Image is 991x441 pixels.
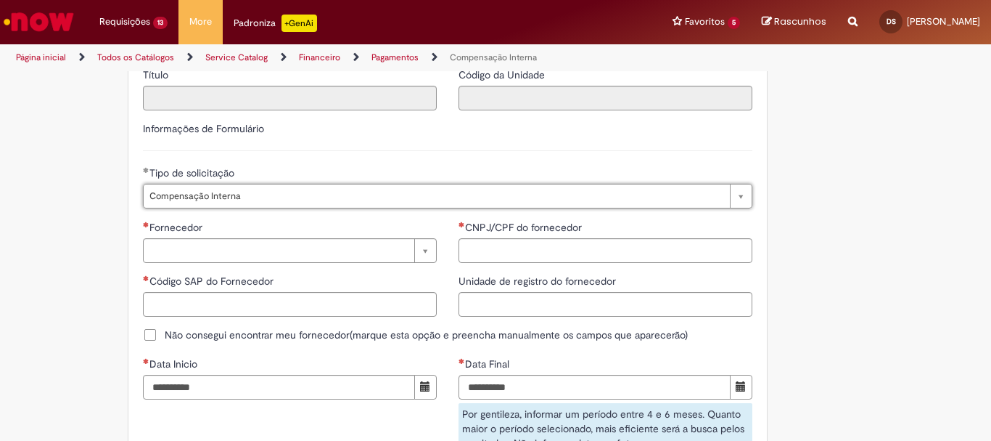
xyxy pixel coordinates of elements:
[205,52,268,63] a: Service Catalog
[149,357,200,371] span: Data Inicio
[762,15,826,29] a: Rascunhos
[149,221,205,234] span: Fornecedor
[459,275,619,288] span: Unidade de registro do fornecedor
[459,68,548,82] label: Somente leitura - Código da Unidade
[16,52,66,63] a: Página inicial
[143,375,415,400] input: Data Inicio
[143,68,171,82] label: Somente leitura - Título
[11,44,650,71] ul: Trilhas de página
[1,7,76,36] img: ServiceNow
[143,86,437,110] input: Título
[414,375,437,400] button: Mostrar calendário para Data Inicio
[887,17,896,26] span: DS
[299,52,340,63] a: Financeiro
[143,222,149,227] span: Necessários
[143,122,264,135] label: Informações de Formulário
[97,52,174,63] a: Todos os Catálogos
[149,185,723,208] span: Compensação Interna
[149,166,237,179] span: Tipo de solicitação
[459,86,752,110] input: Código da Unidade
[685,15,725,29] span: Favoritos
[143,292,437,317] input: Código SAP do Fornecedor
[165,328,688,342] span: Não consegui encontrar meu fornecedor(marque esta opção e preencha manualmente os campos que apar...
[143,68,171,81] span: Somente leitura - Título
[281,15,317,32] p: +GenAi
[465,221,585,234] span: CNPJ/CPF do fornecedor
[143,275,149,281] span: Necessários
[459,222,465,227] span: Necessários
[143,238,437,263] a: Limpar campo Fornecedor
[234,15,317,32] div: Padroniza
[459,238,752,263] input: CNPJ/CPF do fornecedor
[99,15,150,29] span: Requisições
[728,17,740,29] span: 5
[730,375,752,400] button: Mostrar calendário para Data Final
[189,15,212,29] span: More
[907,15,980,28] span: [PERSON_NAME]
[459,292,752,317] input: Unidade de registro do fornecedor
[459,375,731,400] input: Data Final
[149,275,276,288] span: Código SAP do Fornecedor
[465,357,512,371] span: Data Final
[143,167,149,173] span: Obrigatório Preenchido
[450,52,537,63] a: Compensação Interna
[774,15,826,28] span: Rascunhos
[371,52,419,63] a: Pagamentos
[143,358,149,364] span: Necessários
[153,17,168,29] span: 13
[459,68,548,81] span: Somente leitura - Código da Unidade
[459,358,465,364] span: Necessários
